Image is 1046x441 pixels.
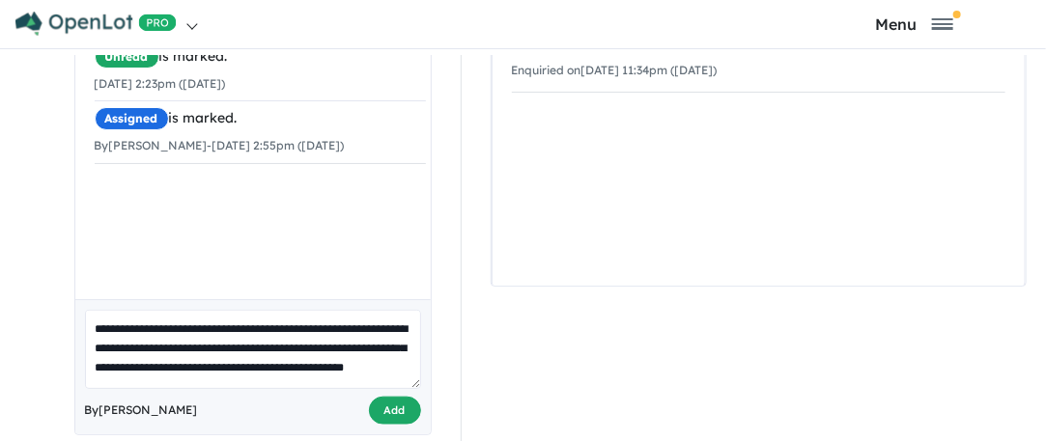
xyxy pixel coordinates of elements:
div: is marked. [95,107,426,130]
span: Assigned [95,107,169,130]
span: By [PERSON_NAME] [85,400,198,420]
button: Add [369,397,421,425]
small: By [PERSON_NAME] - [DATE] 2:55pm ([DATE]) [95,138,345,152]
img: Openlot PRO Logo White [15,12,177,36]
span: Unread [95,45,159,69]
button: Toggle navigation [787,14,1041,33]
small: Enquiried on [DATE] 11:34pm ([DATE]) [512,63,718,77]
div: is marked. [95,45,426,69]
small: [DATE] 2:23pm ([DATE]) [95,76,226,91]
a: [PERSON_NAME]Enquiried on[DATE] 11:34pm ([DATE]) [512,26,1005,94]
